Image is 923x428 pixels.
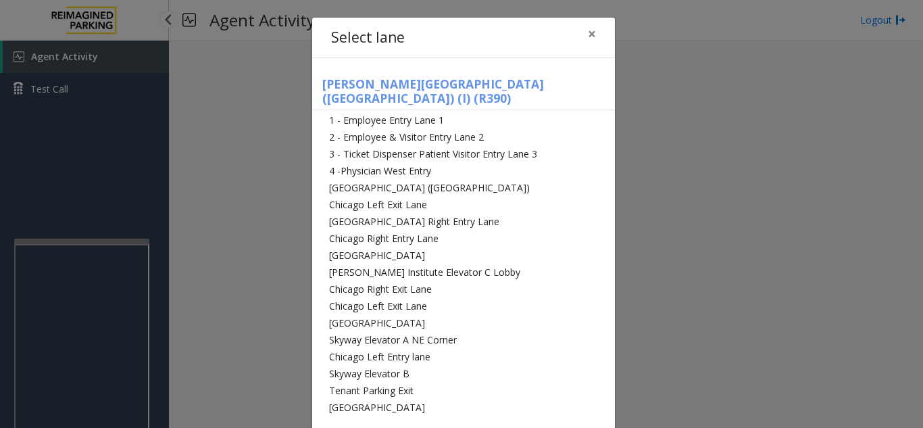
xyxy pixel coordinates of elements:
[312,281,615,298] li: Chicago Right Exit Lane
[312,399,615,416] li: [GEOGRAPHIC_DATA]
[312,298,615,314] li: Chicago Left Exit Lane
[312,145,615,162] li: 3 - Ticket Dispenser Patient Visitor Entry Lane 3
[578,18,605,51] button: Close
[312,348,615,365] li: Chicago Left Entry lane
[312,331,615,348] li: Skyway Elevator A NE Corner
[312,247,615,264] li: [GEOGRAPHIC_DATA]
[312,213,615,230] li: [GEOGRAPHIC_DATA] Right Entry Lane
[312,196,615,213] li: Chicago Left Exit Lane
[312,112,615,128] li: 1 - Employee Entry Lane 1
[312,230,615,247] li: Chicago Right Entry Lane
[331,27,405,49] h4: Select lane
[588,24,596,43] span: ×
[312,179,615,196] li: [GEOGRAPHIC_DATA] ([GEOGRAPHIC_DATA])
[312,128,615,145] li: 2 - Employee & Visitor Entry Lane 2
[312,77,615,110] h5: [PERSON_NAME][GEOGRAPHIC_DATA] ([GEOGRAPHIC_DATA]) (I) (R390)
[312,264,615,281] li: [PERSON_NAME] Institute Elevator C Lobby
[312,314,615,331] li: [GEOGRAPHIC_DATA]
[312,382,615,399] li: Tenant Parking Exit
[312,365,615,382] li: Skyway Elevator B
[312,162,615,179] li: 4 -Physician West Entry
